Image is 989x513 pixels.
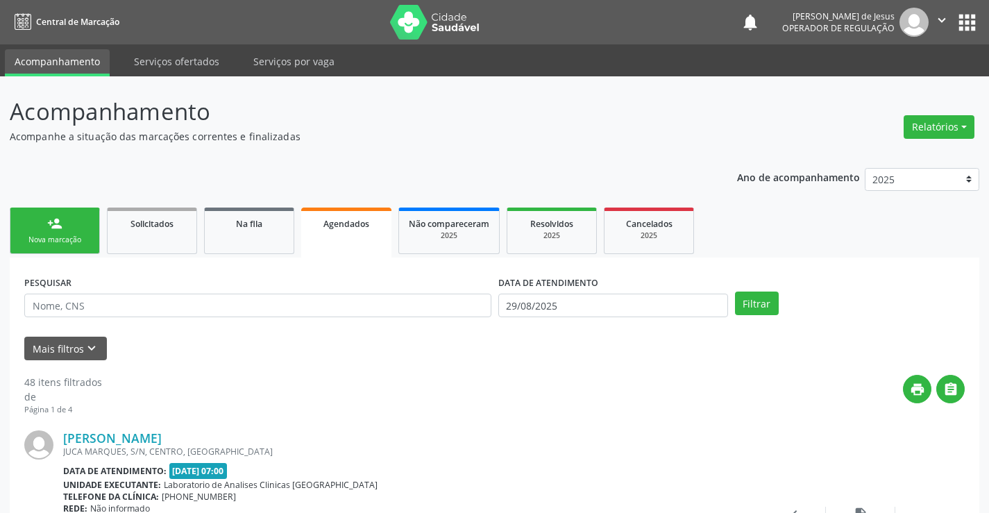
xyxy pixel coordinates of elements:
div: JUCA MARQUES, S/N, CENTRO, [GEOGRAPHIC_DATA] [63,446,756,457]
span: Laboratorio de Analises Clinicas [GEOGRAPHIC_DATA] [164,479,378,491]
div: 48 itens filtrados [24,375,102,389]
div: 2025 [614,230,684,241]
button: Filtrar [735,292,779,315]
label: DATA DE ATENDIMENTO [498,272,598,294]
span: Solicitados [130,218,174,230]
span: Cancelados [626,218,673,230]
img: img [899,8,929,37]
button:  [936,375,965,403]
span: Operador de regulação [782,22,895,34]
span: Na fila [236,218,262,230]
span: [PHONE_NUMBER] [162,491,236,503]
div: Página 1 de 4 [24,404,102,416]
button: print [903,375,931,403]
a: [PERSON_NAME] [63,430,162,446]
div: 2025 [517,230,586,241]
img: img [24,430,53,460]
i:  [934,12,949,28]
a: Central de Marcação [10,10,119,33]
div: person_add [47,216,62,231]
button:  [929,8,955,37]
p: Acompanhamento [10,94,688,129]
button: apps [955,10,979,35]
p: Ano de acompanhamento [737,168,860,185]
span: Resolvidos [530,218,573,230]
a: Serviços por vaga [244,49,344,74]
div: Nova marcação [20,235,90,245]
a: Serviços ofertados [124,49,229,74]
p: Acompanhe a situação das marcações correntes e finalizadas [10,129,688,144]
i: print [910,382,925,397]
span: Não compareceram [409,218,489,230]
span: [DATE] 07:00 [169,463,228,479]
span: Agendados [323,218,369,230]
button: Relatórios [904,115,974,139]
label: PESQUISAR [24,272,71,294]
button: notifications [741,12,760,32]
button: Mais filtroskeyboard_arrow_down [24,337,107,361]
a: Acompanhamento [5,49,110,76]
b: Unidade executante: [63,479,161,491]
span: Central de Marcação [36,16,119,28]
div: 2025 [409,230,489,241]
b: Telefone da clínica: [63,491,159,503]
div: [PERSON_NAME] de Jesus [782,10,895,22]
b: Data de atendimento: [63,465,167,477]
div: de [24,389,102,404]
i:  [943,382,958,397]
i: keyboard_arrow_down [84,341,99,356]
input: Selecione um intervalo [498,294,728,317]
input: Nome, CNS [24,294,491,317]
